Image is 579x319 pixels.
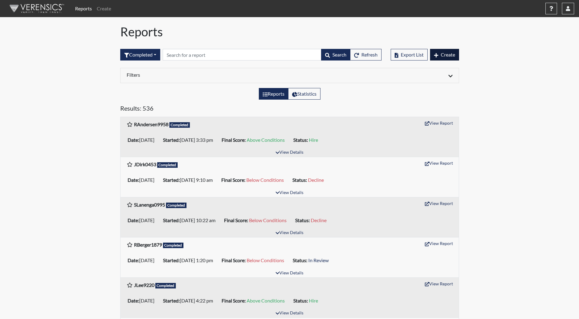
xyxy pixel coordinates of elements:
[309,298,318,303] span: Hire
[430,49,459,61] button: Create
[166,203,187,208] span: Completed
[128,217,139,223] b: Date:
[125,135,161,145] li: [DATE]
[134,121,168,127] b: RAndersen9958
[128,257,139,263] b: Date:
[288,88,320,100] label: View statistics about completed interviews
[125,296,161,306] li: [DATE]
[273,229,306,237] button: View Details
[292,177,307,183] b: Status:
[321,49,350,61] button: Search
[246,177,284,183] span: Below Conditions
[125,255,161,265] li: [DATE]
[163,257,180,263] b: Started:
[134,161,156,167] b: JDirk0453
[259,88,288,100] label: View the list of reports
[308,257,329,263] span: In Review
[273,189,306,197] button: View Details
[311,217,327,223] span: Decline
[422,118,456,128] button: View Report
[161,175,219,185] li: [DATE] 9:10 am
[222,257,246,263] b: Final Score:
[120,49,160,61] div: Filter by interview status
[134,282,154,288] b: JLee9220
[224,217,248,223] b: Final Score:
[293,137,308,143] b: Status:
[293,257,307,263] b: Status:
[249,217,287,223] span: Below Conditions
[73,2,94,15] a: Reports
[422,279,456,288] button: View Report
[157,162,178,168] span: Completed
[391,49,428,61] button: Export List
[441,52,455,57] span: Create
[94,2,114,15] a: Create
[161,255,219,265] li: [DATE] 1:20 pm
[169,122,190,128] span: Completed
[222,137,246,143] b: Final Score:
[120,105,459,114] h5: Results: 536
[155,283,176,288] span: Completed
[422,199,456,208] button: View Report
[221,177,245,183] b: Final Score:
[332,52,346,57] span: Search
[401,52,424,57] span: Export List
[293,298,308,303] b: Status:
[295,217,310,223] b: Status:
[163,243,184,248] span: Completed
[125,215,161,225] li: [DATE]
[422,239,456,248] button: View Report
[128,137,139,143] b: Date:
[247,257,284,263] span: Below Conditions
[163,49,321,61] input: Search by Registration ID, Interview Number, or Investigation Name.
[422,158,456,168] button: View Report
[134,242,162,248] b: RBerger1879
[163,177,180,183] b: Started:
[161,135,219,145] li: [DATE] 3:33 pm
[163,137,180,143] b: Started:
[273,309,306,317] button: View Details
[120,24,459,39] h1: Reports
[128,177,139,183] b: Date:
[222,298,246,303] b: Final Score:
[134,202,165,207] b: SLanenga0995
[247,298,285,303] span: Above Conditions
[163,298,180,303] b: Started:
[161,215,222,225] li: [DATE] 10:22 am
[125,175,161,185] li: [DATE]
[120,49,160,61] button: Completed
[309,137,318,143] span: Hire
[361,52,378,57] span: Refresh
[127,72,285,78] h6: Filters
[273,148,306,157] button: View Details
[308,177,324,183] span: Decline
[163,217,180,223] b: Started:
[128,298,139,303] b: Date:
[161,296,219,306] li: [DATE] 4:22 pm
[122,72,457,79] div: Click to expand/collapse filters
[247,137,285,143] span: Above Conditions
[350,49,382,61] button: Refresh
[273,269,306,277] button: View Details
